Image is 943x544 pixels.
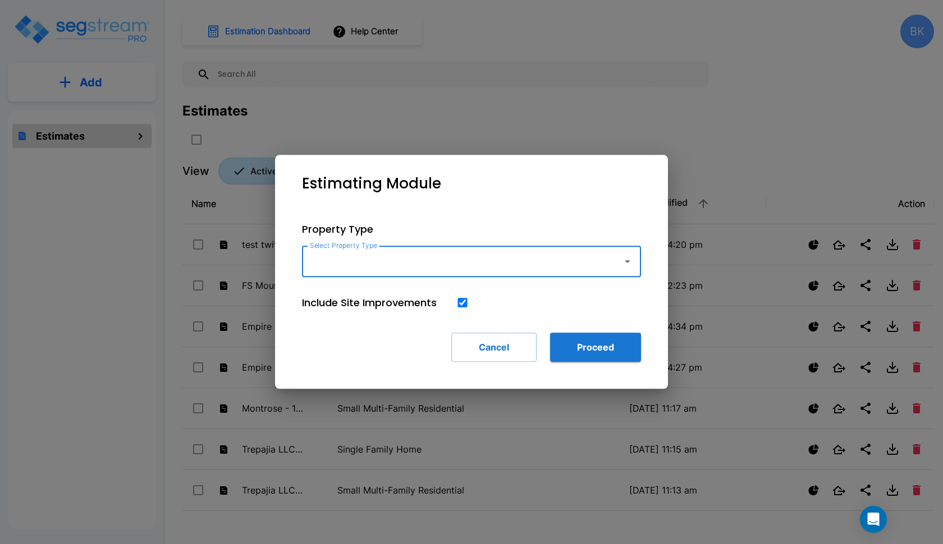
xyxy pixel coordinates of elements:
[451,333,537,362] button: Cancel
[310,241,377,250] label: Select Property Type
[550,333,641,362] button: Proceed
[302,173,441,195] p: Estimating Module
[302,295,437,310] p: Include Site Improvements
[302,222,641,237] p: Property Type
[860,506,887,533] div: Open Intercom Messenger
